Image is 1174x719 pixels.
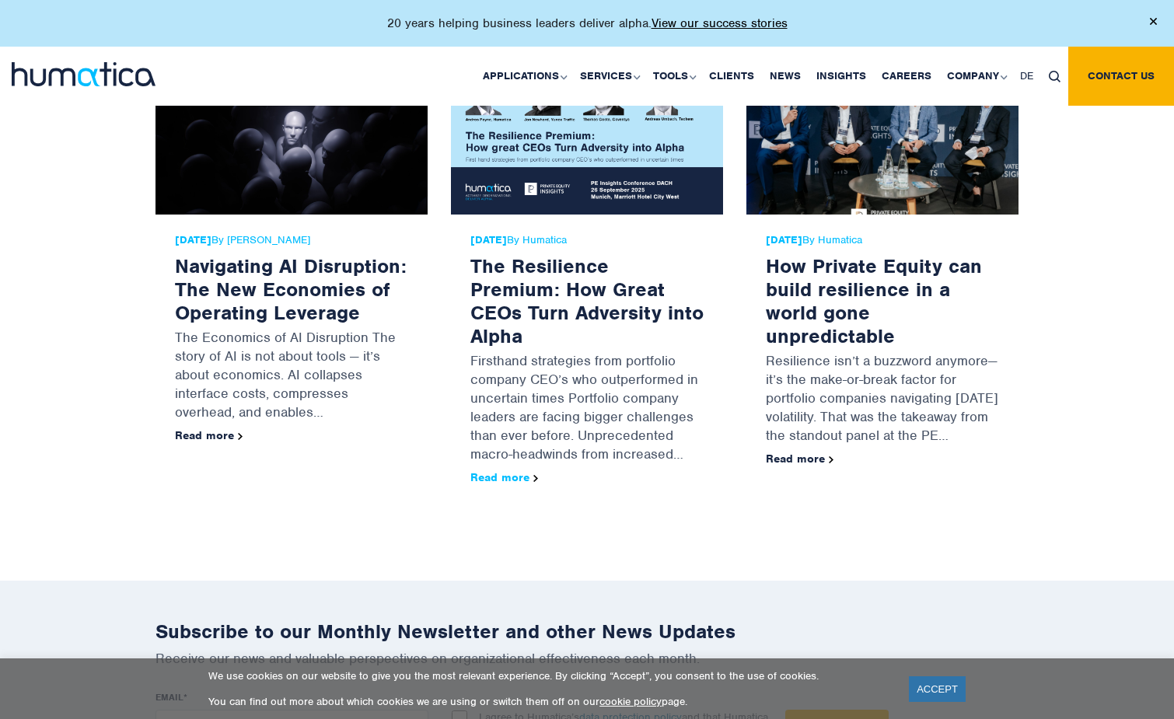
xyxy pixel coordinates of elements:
[645,47,701,106] a: Tools
[470,233,507,246] strong: [DATE]
[766,234,999,246] span: By Humatica
[652,16,788,31] a: View our success stories
[19,102,480,128] p: I agree to Humatica's and that Humatica may use my data to contact e via email.
[746,72,1019,215] img: How Private Equity can build resilience in a world gone unpredictable
[12,62,155,86] img: logo
[260,51,515,82] input: Email*
[1068,47,1174,106] a: Contact us
[175,253,407,325] a: Navigating AI Disruption: The New Economies of Operating Leverage
[533,475,538,482] img: arrowicon
[208,695,889,708] p: You can find out more about which cookies we are using or switch them off on our page.
[470,234,704,246] span: By Humatica
[175,233,211,246] strong: [DATE]
[155,620,1019,644] h2: Subscribe to our Monthly Newsletter and other News Updates
[175,324,408,429] p: The Economics of AI Disruption The story of AI is not about tools — it’s about economics. AI coll...
[387,16,788,31] p: 20 years helping business leaders deliver alpha.
[829,456,833,463] img: arrowicon
[4,103,14,113] input: I agree to Humatica'sData Protection Policyand that Humatica may use my data to contact e via ema...
[260,3,515,34] input: Last name*
[809,47,874,106] a: Insights
[475,47,572,106] a: Applications
[470,253,704,348] a: The Resilience Premium: How Great CEOs Turn Adversity into Alpha
[175,428,243,442] a: Read more
[1049,71,1060,82] img: search_icon
[909,676,966,702] a: ACCEPT
[766,347,999,452] p: Resilience isn’t a buzzword anymore—it’s the make-or-break factor for portfolio companies navigat...
[572,47,645,106] a: Services
[122,102,229,114] a: Data Protection Policy
[175,234,408,246] span: By [PERSON_NAME]
[470,470,538,484] a: Read more
[701,47,762,106] a: Clients
[451,72,723,215] img: The Resilience Premium: How Great CEOs Turn Adversity into Alpha
[470,347,704,471] p: Firsthand strategies from portfolio company CEO’s who outperformed in uncertain times Portfolio c...
[1012,47,1041,106] a: DE
[762,47,809,106] a: News
[766,253,982,348] a: How Private Equity can build resilience in a world gone unpredictable
[874,47,939,106] a: Careers
[155,72,428,215] img: Navigating AI Disruption: The New Economies of Operating Leverage
[939,47,1012,106] a: Company
[599,695,662,708] a: cookie policy
[1020,69,1033,82] span: DE
[238,433,243,440] img: arrowicon
[208,669,889,682] p: We use cookies on our website to give you the most relevant experience. By clicking “Accept”, you...
[766,452,833,466] a: Read more
[155,650,1019,667] p: Receive our news and valuable perspectives on organizational effectiveness each month.
[766,233,802,246] strong: [DATE]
